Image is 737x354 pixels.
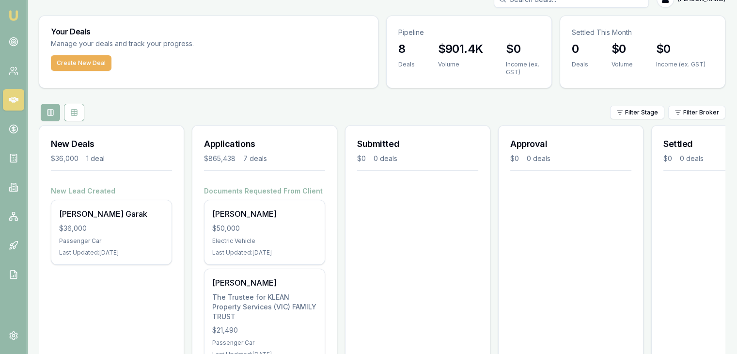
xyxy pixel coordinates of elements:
div: 1 deal [86,154,105,163]
div: 0 deals [680,154,704,163]
h3: Applications [204,137,325,151]
div: Passenger Car [212,339,317,347]
div: [PERSON_NAME] [212,277,317,289]
h3: Submitted [357,137,478,151]
div: Last Updated: [DATE] [59,249,164,257]
h3: New Deals [51,137,172,151]
div: $36,000 [59,224,164,233]
div: 0 deals [527,154,550,163]
button: Filter Broker [668,106,725,119]
div: 7 deals [243,154,267,163]
div: The Trustee for KLEAN Property Services (VIC) FAMILY TRUST [212,292,317,322]
div: Income (ex. GST) [656,61,706,68]
div: $21,490 [212,325,317,335]
div: Volume [612,61,633,68]
h3: $0 [506,41,539,57]
h3: 0 [572,41,588,57]
h3: $901.4K [438,41,483,57]
div: $0 [357,154,366,163]
div: Volume [438,61,483,68]
div: 0 deals [374,154,397,163]
button: Create New Deal [51,55,111,71]
div: Income (ex. GST) [506,61,539,76]
div: Last Updated: [DATE] [212,249,317,257]
div: $0 [663,154,672,163]
h4: Documents Requested From Client [204,186,325,196]
div: $0 [510,154,519,163]
h3: Approval [510,137,631,151]
span: Filter Stage [625,109,658,116]
h3: $0 [612,41,633,57]
p: Settled This Month [572,28,713,37]
p: Manage your deals and track your progress. [51,38,299,49]
div: Electric Vehicle [212,237,317,245]
div: Deals [398,61,415,68]
div: [PERSON_NAME] Garak [59,208,164,220]
span: Filter Broker [683,109,719,116]
p: Pipeline [398,28,540,37]
h3: Your Deals [51,28,366,35]
img: emu-icon-u.png [8,10,19,21]
button: Filter Stage [610,106,664,119]
div: $50,000 [212,224,317,233]
h4: New Lead Created [51,186,172,196]
div: Deals [572,61,588,68]
div: $36,000 [51,154,78,163]
div: $865,438 [204,154,235,163]
h3: 8 [398,41,415,57]
h3: $0 [656,41,706,57]
div: [PERSON_NAME] [212,208,317,220]
div: Passenger Car [59,237,164,245]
